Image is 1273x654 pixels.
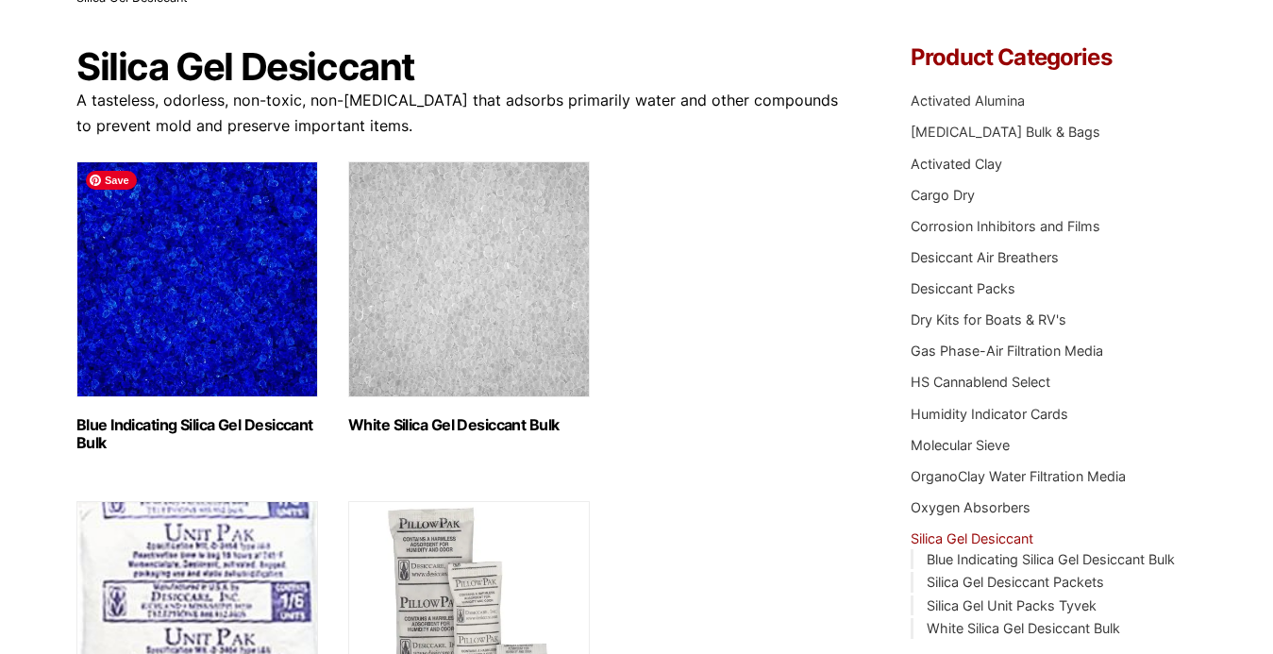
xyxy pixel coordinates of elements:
[76,161,318,397] img: Blue Indicating Silica Gel Desiccant Bulk
[76,88,855,139] p: A tasteless, odorless, non-toxic, non-[MEDICAL_DATA] that adsorbs primarily water and other compo...
[76,46,855,88] h1: Silica Gel Desiccant
[911,124,1100,140] a: [MEDICAL_DATA] Bulk & Bags
[911,218,1100,234] a: Corrosion Inhibitors and Films
[348,161,590,434] a: Visit product category White Silica Gel Desiccant Bulk
[927,597,1097,613] a: Silica Gel Unit Packs Tyvek
[911,530,1033,546] a: Silica Gel Desiccant
[911,468,1126,484] a: OrganoClay Water Filtration Media
[348,161,590,397] img: White Silica Gel Desiccant Bulk
[911,280,1015,296] a: Desiccant Packs
[348,416,590,434] h2: White Silica Gel Desiccant Bulk
[927,551,1175,567] a: Blue Indicating Silica Gel Desiccant Bulk
[911,92,1025,109] a: Activated Alumina
[911,46,1197,69] h4: Product Categories
[76,416,318,452] h2: Blue Indicating Silica Gel Desiccant Bulk
[911,249,1059,265] a: Desiccant Air Breathers
[911,374,1050,390] a: HS Cannablend Select
[911,437,1010,453] a: Molecular Sieve
[927,574,1104,590] a: Silica Gel Desiccant Packets
[911,187,975,203] a: Cargo Dry
[911,406,1068,422] a: Humidity Indicator Cards
[911,343,1103,359] a: Gas Phase-Air Filtration Media
[911,156,1002,172] a: Activated Clay
[911,311,1066,327] a: Dry Kits for Boats & RV's
[927,620,1120,636] a: White Silica Gel Desiccant Bulk
[911,499,1030,515] a: Oxygen Absorbers
[76,161,318,452] a: Visit product category Blue Indicating Silica Gel Desiccant Bulk
[86,171,137,190] span: Save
